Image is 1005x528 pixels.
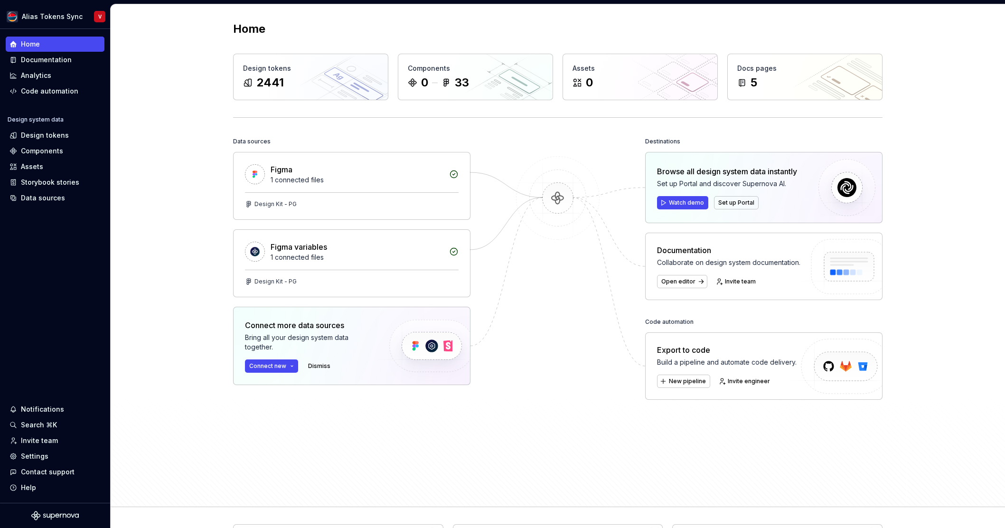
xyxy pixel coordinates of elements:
div: Assets [21,162,43,171]
div: Figma variables [271,241,327,253]
div: Documentation [21,55,72,65]
a: Analytics [6,68,104,83]
span: Watch demo [669,199,704,207]
a: Assets [6,159,104,174]
h2: Home [233,21,265,37]
a: Open editor [657,275,707,288]
div: Design tokens [21,131,69,140]
a: Storybook stories [6,175,104,190]
div: Search ⌘K [21,420,57,430]
a: Figma variables1 connected filesDesign Kit - PG [233,229,470,297]
span: Dismiss [308,362,330,370]
div: Data sources [21,193,65,203]
span: Invite engineer [728,377,770,385]
a: Assets0 [563,54,718,100]
div: Components [408,64,543,73]
div: 0 [421,75,428,90]
button: Connect new [245,359,298,373]
div: Documentation [657,245,800,256]
div: Design system data [8,116,64,123]
div: Data sources [233,135,271,148]
span: Invite team [725,278,756,285]
span: New pipeline [669,377,706,385]
div: Settings [21,452,48,461]
div: Help [21,483,36,492]
a: Documentation [6,52,104,67]
div: Notifications [21,405,64,414]
div: V [98,13,102,20]
div: 5 [751,75,757,90]
span: Connect new [249,362,286,370]
div: Design Kit - PG [254,200,297,208]
button: Watch demo [657,196,708,209]
div: Docs pages [737,64,873,73]
a: Design tokens2441 [233,54,388,100]
span: Set up Portal [718,199,754,207]
div: Code automation [21,86,78,96]
a: Figma1 connected filesDesign Kit - PG [233,152,470,220]
div: Home [21,39,40,49]
div: Collaborate on design system documentation. [657,258,800,267]
button: Dismiss [304,359,335,373]
a: Components [6,143,104,159]
a: Settings [6,449,104,464]
a: Invite team [713,275,760,288]
div: Assets [573,64,708,73]
button: Notifications [6,402,104,417]
a: Home [6,37,104,52]
div: Design Kit - PG [254,278,297,285]
svg: Supernova Logo [31,511,79,520]
a: Design tokens [6,128,104,143]
div: Contact support [21,467,75,477]
div: Set up Portal and discover Supernova AI. [657,179,797,189]
div: Components [21,146,63,156]
div: Analytics [21,71,51,80]
button: Search ⌘K [6,417,104,433]
div: Bring all your design system data together. [245,333,373,352]
button: Contact support [6,464,104,480]
div: 33 [455,75,469,90]
div: Build a pipeline and automate code delivery. [657,358,797,367]
a: Docs pages5 [727,54,883,100]
div: Export to code [657,344,797,356]
a: Components033 [398,54,553,100]
a: Code automation [6,84,104,99]
div: Figma [271,164,292,175]
div: Code automation [645,315,694,329]
div: Browse all design system data instantly [657,166,797,177]
a: Invite engineer [716,375,774,388]
div: Invite team [21,436,58,445]
button: Help [6,480,104,495]
div: Connect more data sources [245,320,373,331]
button: Alias Tokens SyncV [2,6,108,27]
div: Storybook stories [21,178,79,187]
div: Alias Tokens Sync [22,12,83,21]
div: 1 connected files [271,253,443,262]
button: Set up Portal [714,196,759,209]
div: 1 connected files [271,175,443,185]
img: c932e1d8-b7d6-4eaa-9a3f-1bdf2902ae77.png [7,11,18,22]
a: Data sources [6,190,104,206]
button: New pipeline [657,375,710,388]
a: Invite team [6,433,104,448]
div: Design tokens [243,64,378,73]
span: Open editor [661,278,695,285]
div: 2441 [256,75,284,90]
div: Destinations [645,135,680,148]
div: 0 [586,75,593,90]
